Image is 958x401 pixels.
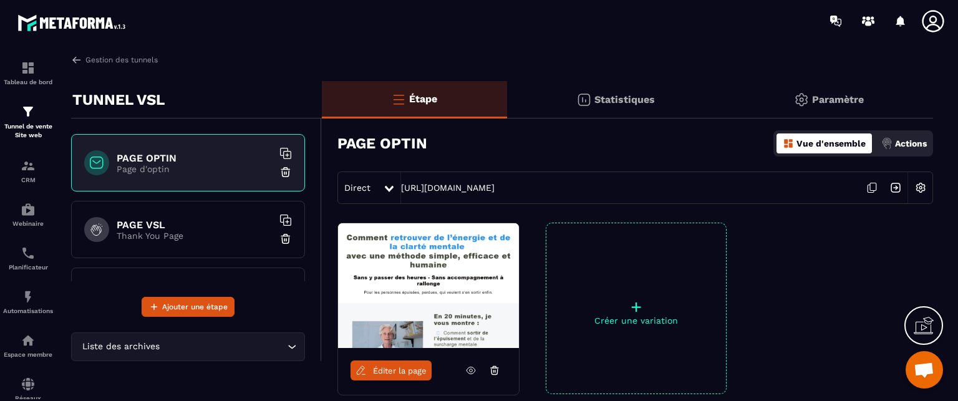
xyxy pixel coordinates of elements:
p: Tableau de bord [3,79,53,85]
p: Thank You Page [117,231,273,241]
span: Liste des archives [79,340,162,354]
p: Vue d'ensemble [796,138,866,148]
img: automations [21,202,36,217]
p: Tunnel de vente Site web [3,122,53,140]
a: Éditer la page [351,360,432,380]
a: automationsautomationsWebinaire [3,193,53,236]
span: Éditer la page [373,366,427,375]
img: trash [279,233,292,245]
img: image [338,223,519,348]
input: Search for option [162,340,284,354]
div: Search for option [71,332,305,361]
img: scheduler [21,246,36,261]
img: formation [21,60,36,75]
p: Actions [895,138,927,148]
p: Automatisations [3,307,53,314]
img: bars-o.4a397970.svg [391,92,406,107]
h3: PAGE OPTIN [337,135,427,152]
button: Ajouter une étape [142,297,235,317]
p: Créer une variation [546,316,726,326]
p: Page d'optin [117,164,273,174]
img: trash [279,166,292,178]
img: logo [17,11,130,34]
p: Planificateur [3,264,53,271]
span: Ajouter une étape [162,301,228,313]
img: social-network [21,377,36,392]
a: automationsautomationsEspace membre [3,324,53,367]
p: Webinaire [3,220,53,227]
a: [URL][DOMAIN_NAME] [401,183,495,193]
div: Ouvrir le chat [906,351,943,389]
p: Paramètre [812,94,864,105]
p: TUNNEL VSL [72,87,165,112]
img: automations [21,289,36,304]
h6: PAGE OPTIN [117,152,273,164]
p: Statistiques [594,94,655,105]
img: automations [21,333,36,348]
a: automationsautomationsAutomatisations [3,280,53,324]
p: Étape [409,93,437,105]
span: Direct [344,183,370,193]
img: formation [21,158,36,173]
img: stats.20deebd0.svg [576,92,591,107]
a: formationformationCRM [3,149,53,193]
img: arrow [71,54,82,65]
a: schedulerschedulerPlanificateur [3,236,53,280]
p: Espace membre [3,351,53,358]
img: dashboard-orange.40269519.svg [783,138,794,149]
p: CRM [3,176,53,183]
img: arrow-next.bcc2205e.svg [884,176,907,200]
h6: PAGE VSL [117,219,273,231]
img: setting-w.858f3a88.svg [909,176,932,200]
img: formation [21,104,36,119]
a: formationformationTunnel de vente Site web [3,95,53,149]
img: setting-gr.5f69749f.svg [794,92,809,107]
a: Gestion des tunnels [71,54,158,65]
img: actions.d6e523a2.png [881,138,893,149]
a: formationformationTableau de bord [3,51,53,95]
p: + [546,298,726,316]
